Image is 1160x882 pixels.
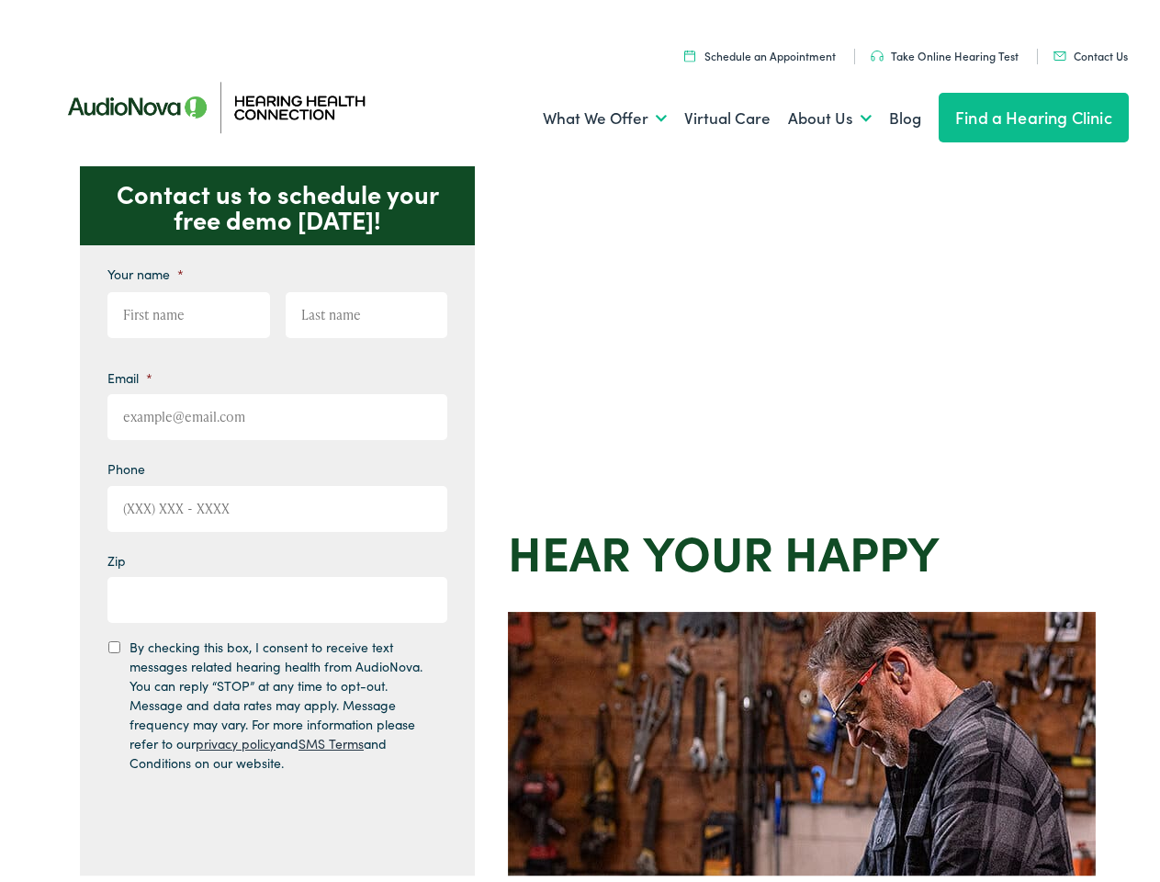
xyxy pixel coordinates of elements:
img: utility icon [684,44,695,56]
a: Blog [889,79,921,147]
label: Phone [107,455,145,471]
label: By checking this box, I consent to receive text messages related hearing health from AudioNova. Y... [130,632,431,767]
label: Email [107,364,152,380]
a: Take Online Hearing Test [871,42,1019,58]
input: First name [107,287,270,333]
a: Find a Hearing Clinic [939,87,1129,137]
a: What We Offer [543,79,667,147]
a: privacy policy [196,729,276,747]
a: Contact Us [1053,42,1128,58]
img: utility icon [1053,46,1066,55]
input: Last name [286,287,448,333]
strong: Hear [508,512,631,579]
label: Zip [107,547,126,563]
input: (XXX) XXX - XXXX [107,481,447,526]
p: Contact us to schedule your free demo [DATE]! [80,161,475,240]
input: example@email.com [107,389,447,435]
strong: your Happy [643,512,940,579]
img: utility icon [871,45,884,56]
a: Virtual Care [684,79,771,147]
label: Your name [107,260,184,277]
a: Schedule an Appointment [684,42,836,58]
a: SMS Terms [298,729,364,747]
a: About Us [788,79,872,147]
